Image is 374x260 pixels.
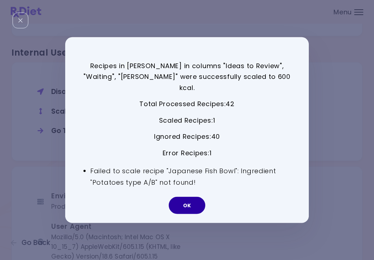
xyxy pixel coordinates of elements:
[90,165,291,188] li: Failed to scale recipe "Japanese Fish Bowl": Ingredient "Potatoes type A/B" not found!
[169,197,205,214] button: OK
[83,60,291,93] p: Recipes in [PERSON_NAME] in columns "Ideas to Review", "Waiting", "[PERSON_NAME]" were successful...
[83,131,291,142] p: Ignored Recipes : 40
[83,99,291,110] p: Total Processed Recipes : 42
[83,115,291,126] p: Scaled Recipes : 1
[83,148,291,159] p: Error Recipes : 1
[13,13,28,28] div: Close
